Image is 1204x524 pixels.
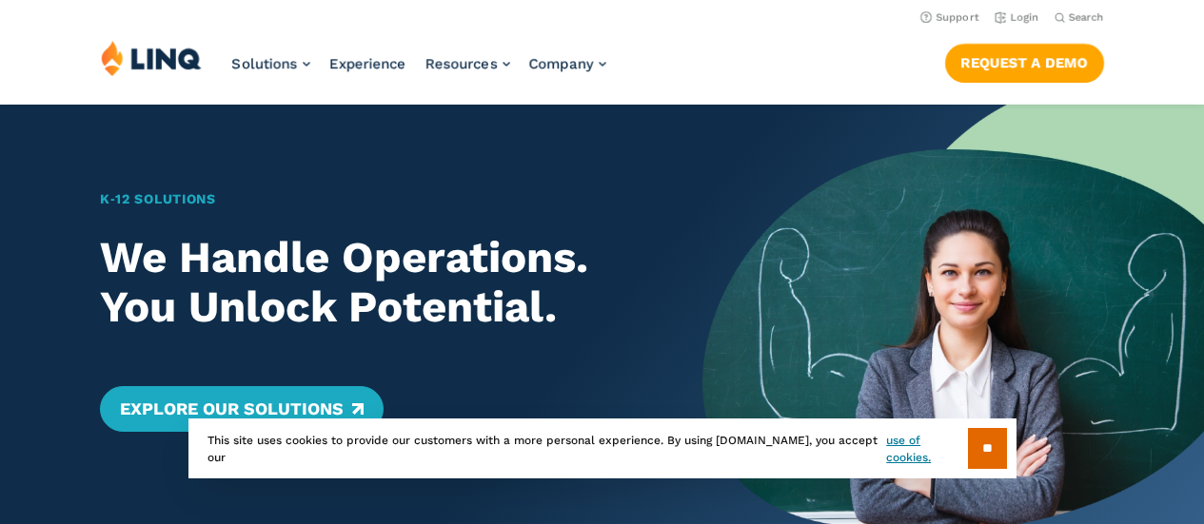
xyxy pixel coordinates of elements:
[995,11,1039,24] a: Login
[232,55,310,72] a: Solutions
[425,55,510,72] a: Resources
[100,233,653,333] h2: We Handle Operations. You Unlock Potential.
[329,55,406,72] a: Experience
[100,386,383,432] a: Explore Our Solutions
[529,55,594,72] span: Company
[886,432,967,466] a: use of cookies.
[1055,10,1104,25] button: Open Search Bar
[188,418,1016,478] div: This site uses cookies to provide our customers with a more personal experience. By using [DOMAIN...
[425,55,498,72] span: Resources
[232,40,606,103] nav: Primary Navigation
[945,40,1104,82] nav: Button Navigation
[945,44,1104,82] a: Request a Demo
[100,189,653,209] h1: K‑12 Solutions
[920,11,979,24] a: Support
[101,40,202,76] img: LINQ | K‑12 Software
[1069,11,1104,24] span: Search
[232,55,298,72] span: Solutions
[529,55,606,72] a: Company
